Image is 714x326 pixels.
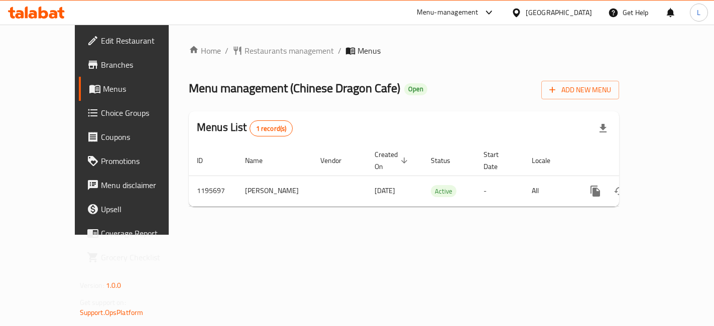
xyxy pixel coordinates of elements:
button: more [583,179,608,203]
h2: Menus List [197,120,293,136]
span: 1 record(s) [250,124,293,133]
a: Promotions [79,149,194,173]
span: Start Date [484,148,512,173]
span: Add New Menu [549,84,611,96]
td: 1195697 [189,176,237,206]
button: Change Status [608,179,632,203]
th: Actions [575,145,688,176]
nav: breadcrumb [189,45,619,57]
span: Grocery Checklist [101,251,186,263]
a: Home [189,45,221,57]
a: Branches [79,53,194,77]
span: Menu disclaimer [101,179,186,191]
span: [DATE] [375,184,395,197]
td: [PERSON_NAME] [237,176,312,206]
div: Total records count [250,120,293,136]
a: Coupons [79,125,194,149]
span: Get support on: [80,296,126,309]
span: Coupons [101,131,186,143]
span: Name [245,154,276,167]
div: Open [404,83,427,95]
span: Menus [358,45,381,57]
span: Branches [101,59,186,71]
span: Edit Restaurant [101,35,186,47]
span: Upsell [101,203,186,215]
span: Version: [80,279,104,292]
span: Restaurants management [245,45,334,57]
a: Coverage Report [79,221,194,245]
span: Active [431,186,456,197]
div: [GEOGRAPHIC_DATA] [526,7,592,18]
div: Export file [591,116,615,140]
td: All [524,176,575,206]
span: L [697,7,700,18]
span: Promotions [101,155,186,167]
td: - [475,176,524,206]
a: Upsell [79,197,194,221]
div: Active [431,185,456,197]
span: Choice Groups [101,107,186,119]
a: Edit Restaurant [79,29,194,53]
a: Menus [79,77,194,101]
span: Vendor [320,154,354,167]
span: Menu management ( Chinese Dragon Cafe ) [189,77,400,99]
span: Created On [375,148,411,173]
a: Menu disclaimer [79,173,194,197]
table: enhanced table [189,145,688,207]
button: Add New Menu [541,81,619,99]
span: Menus [103,83,186,95]
span: Coverage Report [101,227,186,239]
a: Restaurants management [232,45,334,57]
span: 1.0.0 [106,279,122,292]
a: Choice Groups [79,101,194,125]
span: Open [404,85,427,93]
a: Grocery Checklist [79,245,194,269]
span: Locale [532,154,563,167]
a: Support.OpsPlatform [80,306,144,319]
div: Menu-management [417,7,479,19]
li: / [225,45,228,57]
span: ID [197,154,216,167]
li: / [338,45,341,57]
span: Status [431,154,463,167]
